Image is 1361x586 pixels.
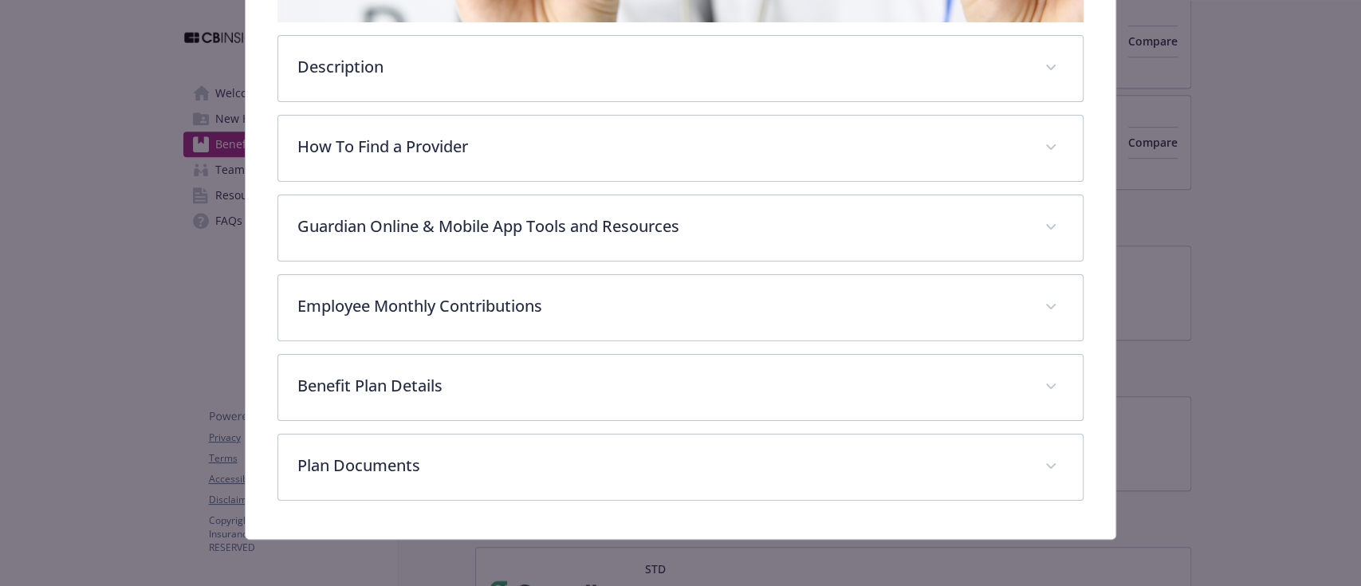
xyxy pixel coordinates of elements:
[297,214,1025,238] p: Guardian Online & Mobile App Tools and Resources
[297,374,1025,398] p: Benefit Plan Details
[297,454,1025,478] p: Plan Documents
[297,55,1025,79] p: Description
[278,275,1082,340] div: Employee Monthly Contributions
[278,355,1082,420] div: Benefit Plan Details
[278,36,1082,101] div: Description
[278,116,1082,181] div: How To Find a Provider
[278,195,1082,261] div: Guardian Online & Mobile App Tools and Resources
[297,294,1025,318] p: Employee Monthly Contributions
[278,435,1082,500] div: Plan Documents
[297,135,1025,159] p: How To Find a Provider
